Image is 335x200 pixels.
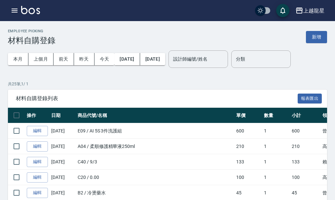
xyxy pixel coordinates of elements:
button: 上個月 [28,53,54,65]
td: 1 [262,154,290,170]
td: C40 / 9/3 [76,154,235,170]
button: 報表匯出 [298,94,322,104]
button: [DATE] [114,53,140,65]
th: 數量 [262,108,290,123]
a: 編輯 [27,157,48,167]
td: 100 [290,170,321,185]
td: 600 [290,123,321,139]
button: 上越龍星 [293,4,327,17]
a: 編輯 [27,126,48,136]
td: 1 [262,139,290,154]
td: C20 / 0.00 [76,170,235,185]
td: 133 [235,154,262,170]
a: 報表匯出 [298,95,322,101]
button: 今天 [94,53,115,65]
td: [DATE] [50,154,76,170]
td: 133 [290,154,321,170]
th: 小計 [290,108,321,123]
th: 單價 [235,108,262,123]
button: 本月 [8,53,28,65]
td: A04 / 柔順修護精華液250ml [76,139,235,154]
button: save [276,4,289,17]
td: E09 / AI 5S 3件洗護組 [76,123,235,139]
a: 編輯 [27,188,48,198]
td: 100 [235,170,262,185]
h3: 材料自購登錄 [8,36,56,45]
th: 商品代號/名稱 [76,108,235,123]
a: 編輯 [27,141,48,152]
button: [DATE] [140,53,165,65]
td: 210 [235,139,262,154]
th: 操作 [25,108,50,123]
div: 上越龍星 [303,7,324,15]
td: 1 [262,123,290,139]
button: 昨天 [74,53,94,65]
button: 前天 [54,53,74,65]
td: [DATE] [50,139,76,154]
td: [DATE] [50,170,76,185]
p: 共 25 筆, 1 / 1 [8,81,327,87]
a: 新增 [306,34,327,40]
td: 1 [262,170,290,185]
td: 600 [235,123,262,139]
span: 材料自購登錄列表 [16,95,298,102]
a: 編輯 [27,172,48,183]
img: Logo [21,6,40,14]
th: 日期 [50,108,76,123]
button: 新增 [306,31,327,43]
h2: Employee Picking [8,29,56,33]
td: [DATE] [50,123,76,139]
td: 210 [290,139,321,154]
